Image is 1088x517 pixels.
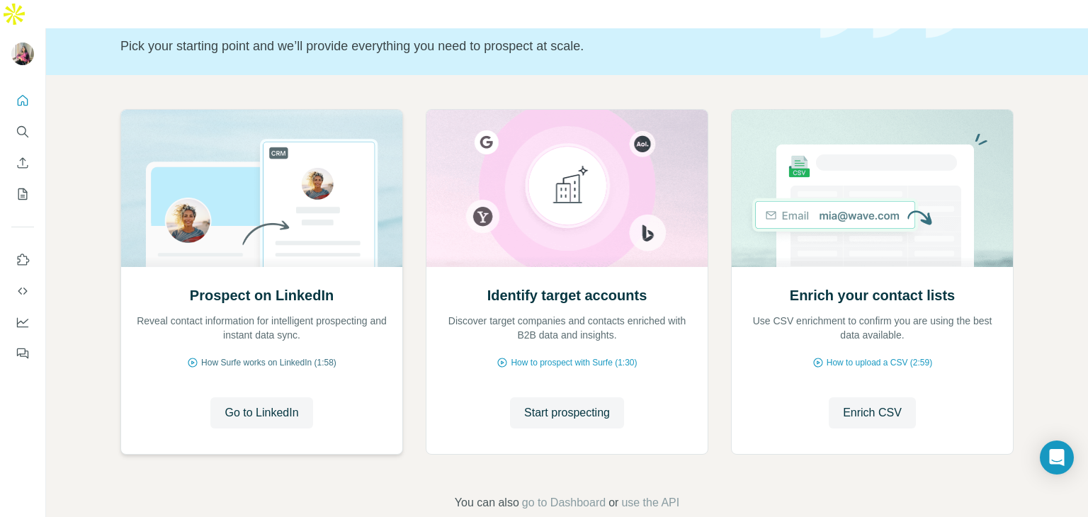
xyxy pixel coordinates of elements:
span: How to upload a CSV (2:59) [827,356,932,369]
button: Enrich CSV [11,150,34,176]
span: Start prospecting [524,404,610,421]
button: Dashboard [11,309,34,335]
p: Reveal contact information for intelligent prospecting and instant data sync. [135,314,388,342]
span: Go to LinkedIn [225,404,298,421]
button: Quick start [11,88,34,113]
h2: Enrich your contact lists [790,285,955,305]
span: You can also [455,494,519,511]
img: Prospect on LinkedIn [120,110,403,267]
button: go to Dashboard [522,494,606,511]
img: Avatar [11,42,34,65]
img: Identify target accounts [426,110,708,267]
h2: Identify target accounts [487,285,647,305]
span: How Surfe works on LinkedIn (1:58) [201,356,336,369]
button: use the API [621,494,679,511]
p: Use CSV enrichment to confirm you are using the best data available. [746,314,999,342]
p: Pick your starting point and we’ll provide everything you need to prospect at scale. [120,36,803,56]
span: or [608,494,618,511]
span: How to prospect with Surfe (1:30) [511,356,637,369]
h2: Prospect on LinkedIn [190,285,334,305]
img: Enrich your contact lists [731,110,1014,267]
button: Feedback [11,341,34,366]
button: Use Surfe on LinkedIn [11,247,34,273]
p: Discover target companies and contacts enriched with B2B data and insights. [441,314,693,342]
span: Enrich CSV [843,404,902,421]
button: Go to LinkedIn [210,397,312,428]
button: Enrich CSV [829,397,916,428]
button: Search [11,119,34,144]
div: Open Intercom Messenger [1040,441,1074,475]
button: Start prospecting [510,397,624,428]
button: My lists [11,181,34,207]
button: Use Surfe API [11,278,34,304]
